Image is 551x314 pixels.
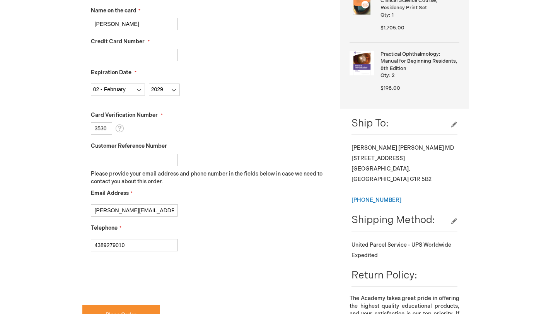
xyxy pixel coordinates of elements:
[91,190,129,196] span: Email Address
[91,112,158,118] span: Card Verification Number
[351,118,389,130] span: Ship To:
[380,25,404,31] span: $1,705.00
[380,51,457,72] strong: Practical Ophthalmology: Manual for Beginning Residents, 8th Edition
[91,38,145,45] span: Credit Card Number
[351,197,401,203] a: [PHONE_NUMBER]
[91,225,118,231] span: Telephone
[351,143,457,205] div: [PERSON_NAME] [PERSON_NAME] MD [STREET_ADDRESS] [GEOGRAPHIC_DATA] , G1R 5B2
[350,51,374,75] img: Practical Ophthalmology: Manual for Beginning Residents, 8th Edition
[351,270,417,282] span: Return Policy:
[351,176,409,183] span: [GEOGRAPHIC_DATA]
[392,12,394,18] span: 1
[392,72,395,78] span: 2
[380,12,389,18] span: Qty
[91,122,112,135] input: Card Verification Number
[351,214,435,226] span: Shipping Method:
[380,72,389,78] span: Qty
[91,49,178,61] input: Credit Card Number
[91,7,136,14] span: Name on the card
[91,69,131,76] span: Expiration Date
[91,170,329,186] p: Please provide your email address and phone number in the fields below in case we need to contact...
[82,264,200,294] iframe: reCAPTCHA
[351,242,451,259] span: United Parcel Service - UPS Worldwide Expedited
[91,143,167,149] span: Customer Reference Number
[380,85,400,91] span: $198.00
